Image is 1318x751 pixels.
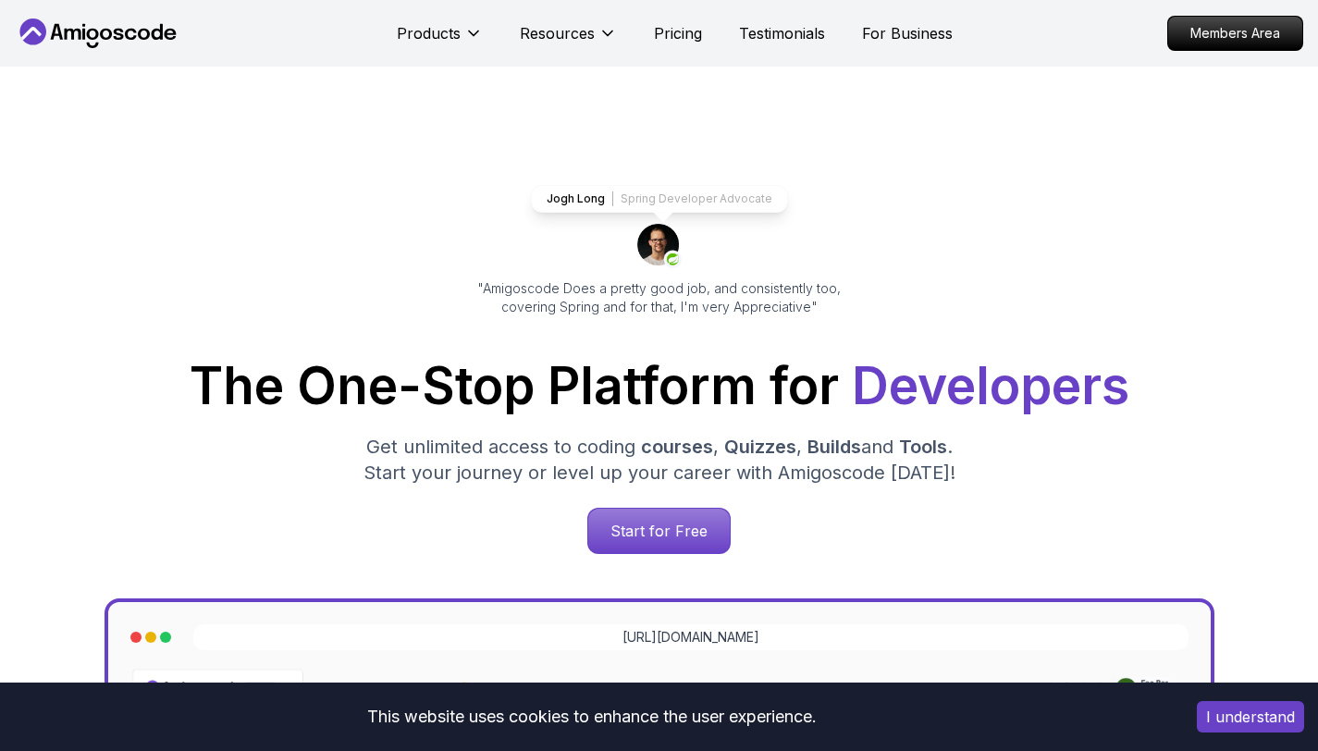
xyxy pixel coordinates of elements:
h1: The One-Stop Platform for [27,361,1292,412]
p: Spring Developer Advocate [621,191,772,206]
a: Members Area [1167,16,1303,51]
p: Jogh Long [547,191,605,206]
p: "Amigoscode Does a pretty good job, and consistently too, covering Spring and for that, I'm very ... [452,279,867,316]
a: [URL][DOMAIN_NAME] [622,628,759,646]
a: Start for Free [587,508,731,554]
span: Tools [899,436,947,458]
div: This website uses cookies to enhance the user experience. [14,696,1169,737]
button: Resources [520,22,617,59]
p: Resources [520,22,595,44]
a: For Business [862,22,953,44]
span: Developers [852,355,1129,416]
p: Start for Free [588,509,730,553]
p: Get unlimited access to coding , , and . Start your journey or level up your career with Amigosco... [349,434,970,486]
p: Members Area [1168,17,1302,50]
span: courses [641,436,713,458]
a: Pricing [654,22,702,44]
span: Quizzes [724,436,796,458]
span: Builds [807,436,861,458]
button: Accept cookies [1197,701,1304,733]
img: josh long [637,224,682,268]
p: Products [397,22,461,44]
button: Products [397,22,483,59]
a: Testimonials [739,22,825,44]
